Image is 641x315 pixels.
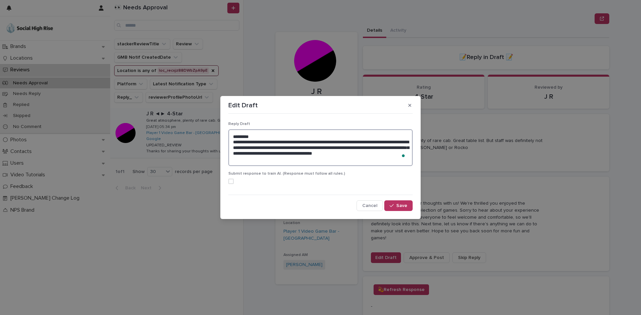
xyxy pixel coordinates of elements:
span: Cancel [362,203,377,208]
button: Cancel [357,200,383,211]
span: Submit response to train AI. (Response must follow all rules.) [228,172,345,176]
button: Save [384,200,413,211]
p: Edit Draft [228,101,258,109]
span: Reply Draft [228,122,250,126]
span: Save [396,203,407,208]
textarea: To enrich screen reader interactions, please activate Accessibility in Grammarly extension settings [228,129,413,166]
